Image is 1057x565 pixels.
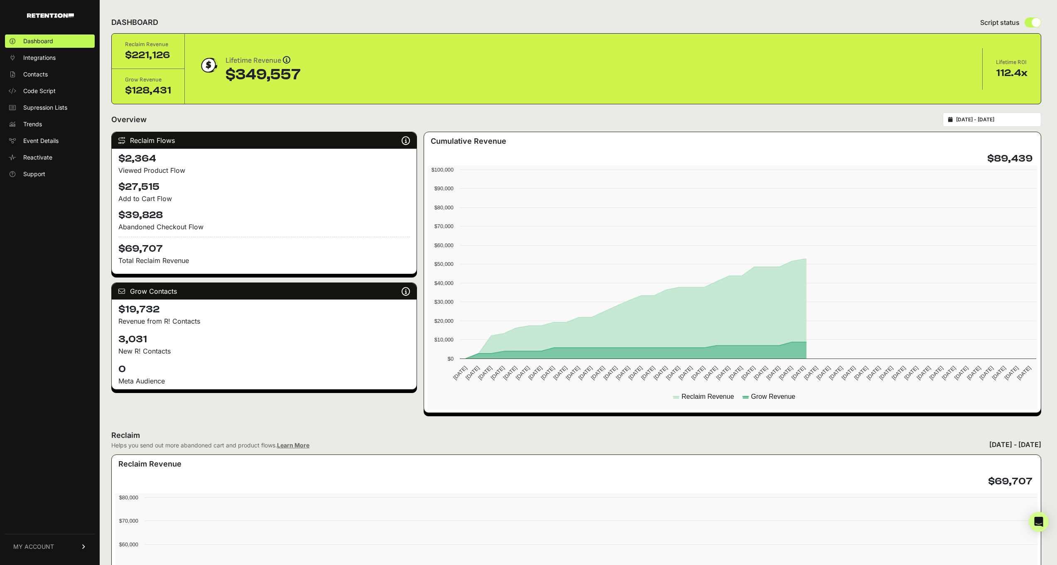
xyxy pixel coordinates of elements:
[765,365,781,381] text: [DATE]
[434,223,453,229] text: $70,000
[111,430,309,441] h2: Reclaim
[751,393,795,400] text: Grow Revenue
[753,365,769,381] text: [DATE]
[627,365,643,381] text: [DATE]
[118,222,410,232] div: Abandoned Checkout Flow
[434,185,453,192] text: $90,000
[431,167,453,173] text: $100,000
[112,132,417,149] div: Reclaim Flows
[434,337,453,343] text: $10,000
[5,68,95,81] a: Contacts
[23,153,52,162] span: Reactivate
[5,534,95,559] a: MY ACCOUNT
[23,70,48,79] span: Contacts
[514,365,530,381] text: [DATE]
[665,365,681,381] text: [DATE]
[431,135,506,147] h3: Cumulative Revenue
[434,261,453,267] text: $50,000
[112,283,417,300] div: Grow Contacts
[434,242,453,248] text: $60,000
[118,152,410,165] h4: $2,364
[125,40,171,49] div: Reclaim Revenue
[119,541,138,548] text: $60,000
[777,365,794,381] text: [DATE]
[13,543,54,551] span: MY ACCOUNT
[915,365,932,381] text: [DATE]
[502,365,518,381] text: [DATE]
[590,365,606,381] text: [DATE]
[996,58,1028,66] div: Lifetime ROI
[434,280,453,286] text: $40,000
[5,51,95,64] a: Integrations
[226,55,301,66] div: Lifetime Revenue
[118,363,410,376] h4: 0
[118,194,410,204] div: Add to Cart Flow
[996,66,1028,80] div: 112.4x
[447,356,453,362] text: $0
[978,365,994,381] text: [DATE]
[1003,365,1019,381] text: [DATE]
[118,316,410,326] p: Revenue from R! Contacts
[966,365,982,381] text: [DATE]
[23,37,53,45] span: Dashboard
[118,180,410,194] h4: $27,515
[790,365,806,381] text: [DATE]
[540,365,556,381] text: [DATE]
[5,101,95,114] a: Supression Lists
[865,365,881,381] text: [DATE]
[111,17,158,28] h2: DASHBOARD
[118,255,410,265] p: Total Reclaim Revenue
[802,365,819,381] text: [DATE]
[690,365,706,381] text: [DATE]
[928,365,944,381] text: [DATE]
[23,54,56,62] span: Integrations
[828,365,844,381] text: [DATE]
[652,365,668,381] text: [DATE]
[452,365,468,381] text: [DATE]
[111,441,309,450] div: Helps you send out more abandoned cart and product flows.
[682,393,734,400] text: Reclaim Revenue
[23,170,45,178] span: Support
[5,84,95,98] a: Code Script
[118,303,410,316] h4: $19,732
[434,204,453,211] text: $80,000
[577,365,593,381] text: [DATE]
[23,87,56,95] span: Code Script
[740,365,756,381] text: [DATE]
[602,365,618,381] text: [DATE]
[5,151,95,164] a: Reactivate
[111,114,147,125] h2: Overview
[715,365,731,381] text: [DATE]
[615,365,631,381] text: [DATE]
[477,365,493,381] text: [DATE]
[940,365,956,381] text: [DATE]
[903,365,919,381] text: [DATE]
[1029,512,1049,532] div: Open Intercom Messenger
[118,209,410,222] h4: $39,828
[980,17,1020,27] span: Script status
[118,376,410,386] div: Meta Audience
[464,365,481,381] text: [DATE]
[677,365,694,381] text: [DATE]
[118,165,410,175] div: Viewed Product Flow
[125,49,171,62] div: $221,126
[527,365,543,381] text: [DATE]
[434,318,453,324] text: $20,000
[890,365,907,381] text: [DATE]
[988,475,1032,488] h4: $69,707
[1015,365,1032,381] text: [DATE]
[198,55,219,76] img: dollar-coin-05c43ed7efb7bc0c12610022525b4bbbb207c7efeef5aecc26f025e68dcafac9.png
[640,365,656,381] text: [DATE]
[23,137,59,145] span: Event Details
[853,365,869,381] text: [DATE]
[702,365,719,381] text: [DATE]
[27,13,74,18] img: Retention.com
[119,518,138,524] text: $70,000
[434,299,453,305] text: $30,000
[5,118,95,131] a: Trends
[815,365,831,381] text: [DATE]
[727,365,743,381] text: [DATE]
[878,365,894,381] text: [DATE]
[989,440,1041,450] div: [DATE] - [DATE]
[564,365,581,381] text: [DATE]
